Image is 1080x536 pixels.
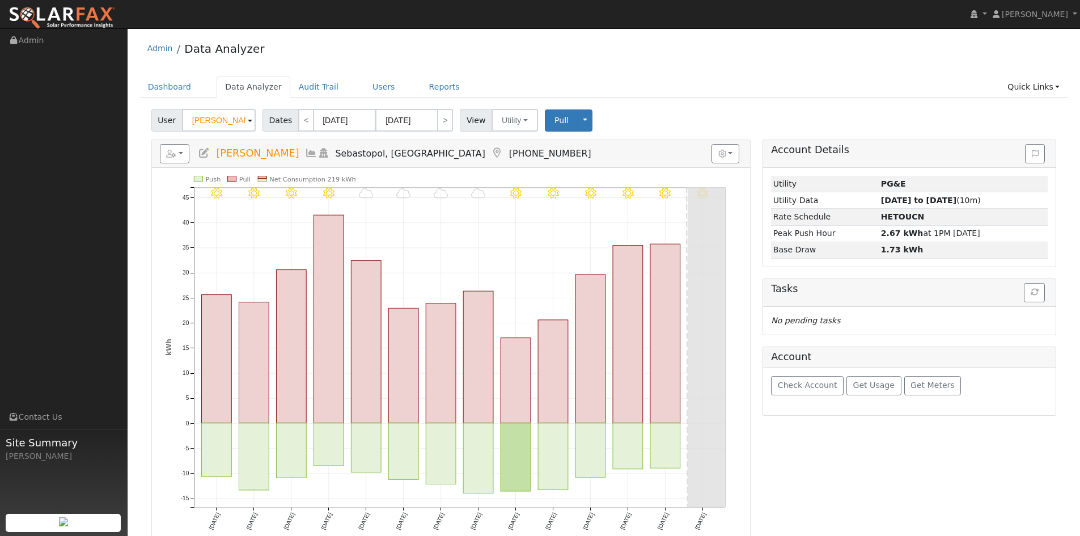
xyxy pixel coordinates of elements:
[853,381,895,390] span: Get Usage
[548,188,559,199] i: 8/29 - Clear
[180,496,189,502] text: -15
[9,6,115,30] img: SolarFax
[421,77,468,98] a: Reports
[771,376,844,395] button: Check Account
[491,147,503,159] a: Map
[881,245,924,254] strong: 1.73 kWh
[314,215,344,423] rect: onclick=""
[6,435,121,450] span: Site Summary
[507,512,520,531] text: [DATE]
[650,244,680,423] rect: onclick=""
[217,77,290,98] a: Data Analyzer
[351,423,381,472] rect: onclick=""
[437,109,453,132] a: >
[554,116,569,125] span: Pull
[185,395,189,402] text: 5
[650,423,680,468] rect: onclick=""
[846,376,901,395] button: Get Usage
[501,338,531,423] rect: onclick=""
[657,512,670,531] text: [DATE]
[6,450,121,462] div: [PERSON_NAME]
[694,512,707,531] text: [DATE]
[879,225,1048,242] td: at 1PM [DATE]
[201,295,231,423] rect: onclick=""
[544,512,557,531] text: [DATE]
[771,144,1048,156] h5: Account Details
[320,512,333,531] text: [DATE]
[575,423,605,478] rect: onclick=""
[183,220,189,226] text: 40
[910,381,955,390] span: Get Meters
[239,302,269,423] rect: onclick=""
[501,423,531,491] rect: onclick=""
[771,283,1048,295] h5: Tasks
[538,320,568,423] rect: onclick=""
[771,351,811,362] h5: Account
[216,147,299,159] span: [PERSON_NAME]
[359,188,373,199] i: 8/24 - Cloudy
[426,423,456,484] rect: onclick=""
[183,320,189,326] text: 20
[165,339,173,356] text: kWh
[239,175,251,183] text: Pull
[184,445,189,451] text: -5
[336,148,485,159] span: Sebastopol, [GEOGRAPHIC_DATA]
[463,423,493,493] rect: onclick=""
[771,316,840,325] i: No pending tasks
[323,188,334,199] i: 8/23 - MostlyClear
[286,188,297,199] i: 8/22 - MostlyClear
[388,423,418,479] rect: onclick=""
[510,188,522,199] i: 8/28 - Clear
[180,470,189,476] text: -10
[619,512,632,531] text: [DATE]
[207,512,221,531] text: [DATE]
[613,423,643,469] rect: onclick=""
[351,261,381,423] rect: onclick=""
[388,309,418,424] rect: onclick=""
[357,512,370,531] text: [DATE]
[248,188,260,199] i: 8/21 - Clear
[463,291,493,423] rect: onclick=""
[184,42,264,56] a: Data Analyzer
[460,109,492,132] span: View
[904,376,962,395] button: Get Meters
[314,423,344,466] rect: onclick=""
[434,188,448,199] i: 8/26 - Cloudy
[239,423,269,490] rect: onclick=""
[659,188,671,199] i: 9/01 - Clear
[881,196,956,205] strong: [DATE] to [DATE]
[298,109,314,132] a: <
[183,345,189,351] text: 15
[183,195,189,201] text: 45
[778,381,837,390] span: Check Account
[139,77,200,98] a: Dashboard
[881,196,981,205] span: (10m)
[183,295,189,301] text: 25
[771,242,879,258] td: Base Draw
[1002,10,1068,19] span: [PERSON_NAME]
[881,179,906,188] strong: ID: 17247234, authorized: 09/03/25
[771,209,879,225] td: Rate Schedule
[201,423,231,476] rect: onclick=""
[492,109,538,132] button: Utility
[317,147,330,159] a: Login As (last Never)
[198,147,210,159] a: Edit User (36651)
[771,176,879,192] td: Utility
[183,244,189,251] text: 35
[269,175,356,183] text: Net Consumption 219 kWh
[575,275,605,423] rect: onclick=""
[771,225,879,242] td: Peak Push Hour
[290,77,347,98] a: Audit Trail
[395,512,408,531] text: [DATE]
[1024,283,1045,302] button: Refresh
[881,229,924,238] strong: 2.67 kWh
[262,109,299,132] span: Dates
[185,420,189,427] text: 0
[205,175,221,183] text: Push
[147,44,173,53] a: Admin
[538,423,568,489] rect: onclick=""
[613,246,643,423] rect: onclick=""
[771,192,879,209] td: Utility Data
[396,188,410,199] i: 8/25 - Cloudy
[211,188,222,199] i: 8/20 - Clear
